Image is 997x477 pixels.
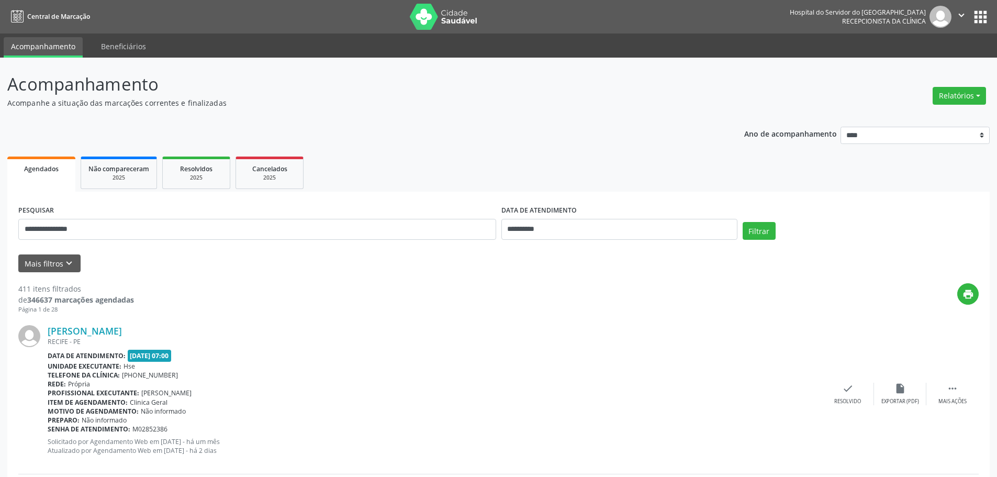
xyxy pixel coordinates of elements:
div: Resolvido [834,398,861,405]
b: Senha de atendimento: [48,425,130,434]
b: Profissional executante: [48,389,139,397]
i:  [956,9,967,21]
span: Recepcionista da clínica [842,17,926,26]
button: Mais filtroskeyboard_arrow_down [18,254,81,273]
p: Ano de acompanhamento [744,127,837,140]
button: Filtrar [743,222,776,240]
b: Item de agendamento: [48,398,128,407]
div: Página 1 de 28 [18,305,134,314]
b: Preparo: [48,416,80,425]
div: 2025 [170,174,222,182]
div: RECIFE - PE [48,337,822,346]
div: 411 itens filtrados [18,283,134,294]
span: Não informado [82,416,127,425]
b: Motivo de agendamento: [48,407,139,416]
p: Solicitado por Agendamento Web em [DATE] - há um mês Atualizado por Agendamento Web em [DATE] - h... [48,437,822,455]
span: [DATE] 07:00 [128,350,172,362]
span: Clinica Geral [130,398,167,407]
i: keyboard_arrow_down [63,258,75,269]
b: Rede: [48,380,66,389]
span: [PERSON_NAME] [141,389,192,397]
div: 2025 [243,174,296,182]
div: Hospital do Servidor do [GEOGRAPHIC_DATA] [790,8,926,17]
div: Exportar (PDF) [881,398,919,405]
span: Não compareceram [88,164,149,173]
span: Resolvidos [180,164,212,173]
a: Central de Marcação [7,8,90,25]
img: img [929,6,951,28]
a: [PERSON_NAME] [48,325,122,337]
i: print [962,289,974,300]
button: Relatórios [933,87,986,105]
span: Agendados [24,164,59,173]
b: Unidade executante: [48,362,121,371]
b: Telefone da clínica: [48,371,120,380]
div: Mais ações [938,398,967,405]
img: img [18,325,40,347]
span: [PHONE_NUMBER] [122,371,178,380]
span: Hse [124,362,135,371]
span: M02852386 [132,425,167,434]
span: Cancelados [252,164,287,173]
a: Beneficiários [94,37,153,56]
button: print [957,283,979,305]
strong: 346637 marcações agendadas [27,295,134,305]
b: Data de atendimento: [48,351,126,360]
div: de [18,294,134,305]
label: PESQUISAR [18,203,54,219]
span: Própria [68,380,90,389]
i: insert_drive_file [894,383,906,394]
button: apps [971,8,990,26]
i:  [947,383,958,394]
span: Não informado [141,407,186,416]
p: Acompanhamento [7,71,695,97]
button:  [951,6,971,28]
i: check [842,383,854,394]
span: Central de Marcação [27,12,90,21]
div: 2025 [88,174,149,182]
p: Acompanhe a situação das marcações correntes e finalizadas [7,97,695,108]
a: Acompanhamento [4,37,83,58]
label: DATA DE ATENDIMENTO [501,203,577,219]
